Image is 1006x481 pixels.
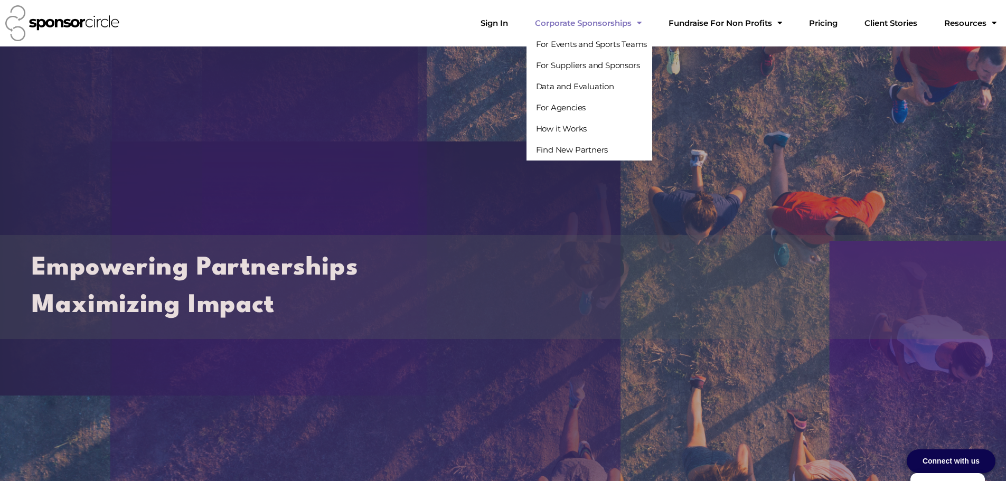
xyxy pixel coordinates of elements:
[936,13,1005,34] a: Resources
[526,118,653,139] a: How it Works
[526,55,653,76] a: For Suppliers and Sponsors
[472,13,516,34] a: Sign In
[472,13,1005,34] nav: Menu
[526,139,653,161] a: Find New Partners
[526,76,653,97] a: Data and Evaluation
[526,34,653,161] ul: Corporate SponsorshipsMenu Toggle
[856,13,926,34] a: Client Stories
[907,449,995,473] div: Connect with us
[660,13,791,34] a: Fundraise For Non ProfitsMenu Toggle
[526,97,653,118] a: For Agencies
[526,13,650,34] a: Corporate SponsorshipsMenu Toggle
[801,13,846,34] a: Pricing
[32,249,974,325] h2: Empowering Partnerships Maximizing Impact
[5,5,119,41] img: Sponsor Circle logo
[526,34,653,55] a: For Events and Sports Teams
